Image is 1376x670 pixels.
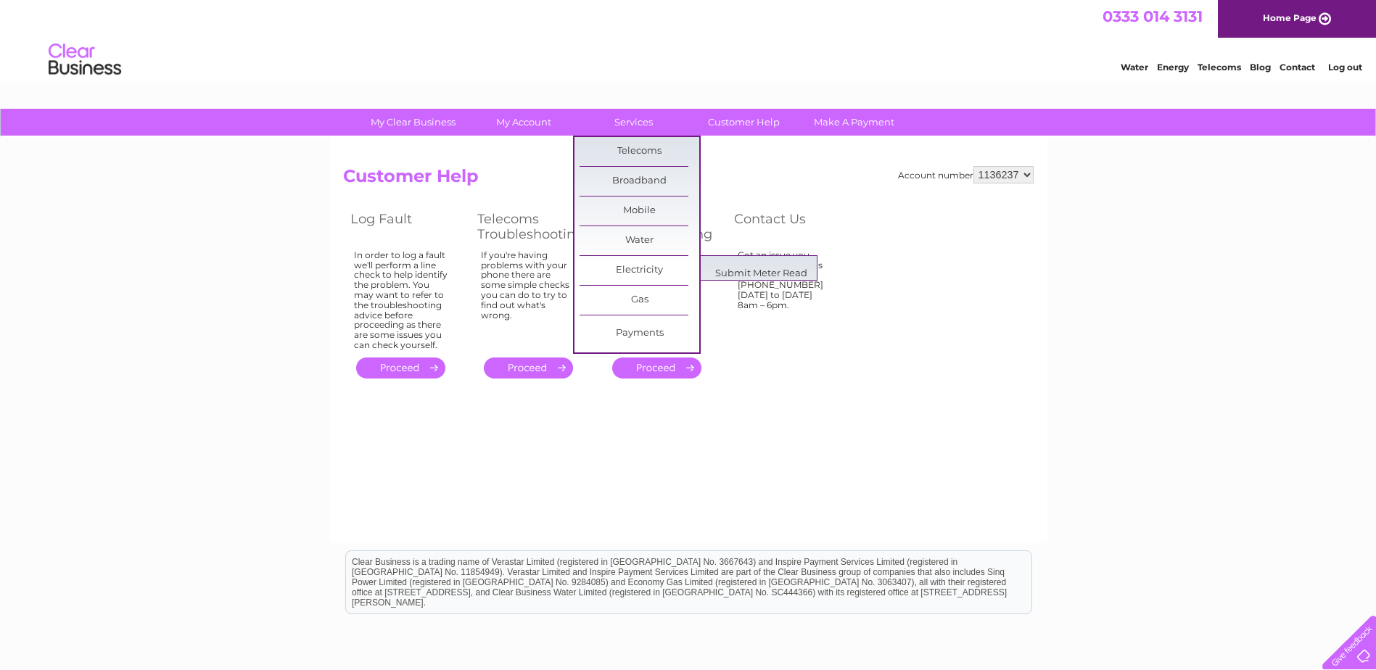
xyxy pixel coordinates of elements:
[727,207,854,246] th: Contact Us
[580,256,699,285] a: Electricity
[1280,62,1315,73] a: Contact
[481,250,577,344] div: If you're having problems with your phone there are some simple checks you can do to try to find ...
[580,137,699,166] a: Telecoms
[794,109,914,136] a: Make A Payment
[346,8,1031,70] div: Clear Business is a trading name of Verastar Limited (registered in [GEOGRAPHIC_DATA] No. 3667643...
[354,250,448,350] div: In order to log a fault we'll perform a line check to help identify the problem. You may want to ...
[580,197,699,226] a: Mobile
[343,207,470,246] th: Log Fault
[484,357,573,379] a: .
[574,109,693,136] a: Services
[353,109,473,136] a: My Clear Business
[738,250,832,344] div: Got an issue you need to speak to us about? Call us on [PHONE_NUMBER] [DATE] to [DATE] 8am – 6pm.
[684,109,804,136] a: Customer Help
[470,207,598,246] th: Telecoms Troubleshooting
[356,357,445,379] a: .
[898,166,1034,183] div: Account number
[1328,62,1362,73] a: Log out
[1157,62,1189,73] a: Energy
[580,319,699,348] a: Payments
[48,38,122,82] img: logo.png
[1121,62,1148,73] a: Water
[1198,62,1241,73] a: Telecoms
[580,167,699,196] a: Broadband
[1103,7,1203,25] a: 0333 014 3131
[1250,62,1271,73] a: Blog
[701,260,821,289] a: Submit Meter Read
[343,166,1034,194] h2: Customer Help
[580,226,699,255] a: Water
[612,357,701,379] a: .
[464,109,583,136] a: My Account
[580,286,699,315] a: Gas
